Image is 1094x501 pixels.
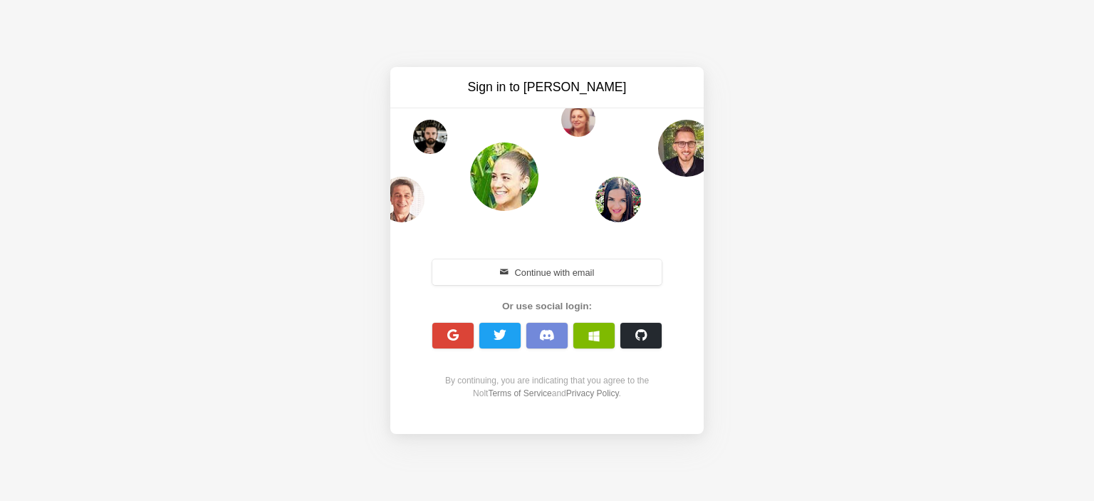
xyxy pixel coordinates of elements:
[432,259,662,285] button: Continue with email
[424,299,670,314] div: Or use social login:
[566,388,619,398] a: Privacy Policy
[427,78,667,96] h3: Sign in to [PERSON_NAME]
[488,388,551,398] a: Terms of Service
[424,374,670,400] div: By continuing, you are indicating that you agree to the Nolt and .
